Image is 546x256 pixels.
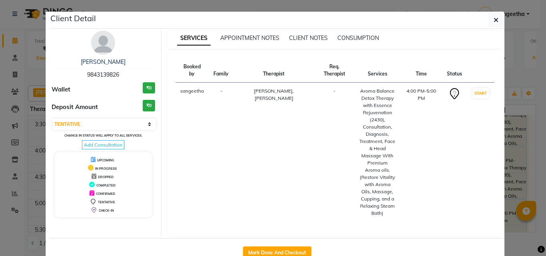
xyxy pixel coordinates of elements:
[50,12,96,24] h5: Client Detail
[401,83,442,222] td: 4:00 PM-5:00 PM
[401,58,442,83] th: Time
[87,71,119,78] span: 9843139826
[209,58,233,83] th: Family
[359,87,396,217] div: Aroma Balance Detox Therapy with Essence Rejuvenation (2430), Consultation, Diagnosis, Treatment,...
[64,133,142,137] small: Change in status will apply to all services.
[315,83,355,222] td: -
[442,58,467,83] th: Status
[97,158,114,162] span: UPCOMING
[472,88,489,98] button: START
[143,82,155,94] h3: ₹0
[91,31,115,55] img: avatar
[355,58,401,83] th: Services
[233,58,314,83] th: Therapist
[81,58,126,65] a: [PERSON_NAME]
[95,167,117,171] span: IN PROGRESS
[209,83,233,222] td: -
[289,34,328,42] span: CLIENT NOTES
[177,31,211,46] span: SERVICES
[96,192,115,196] span: CONFIRMED
[99,208,114,212] span: CHECK-IN
[98,200,115,204] span: TENTATIVE
[337,34,379,42] span: CONSUMPTION
[98,175,114,179] span: DROPPED
[52,103,98,112] span: Deposit Amount
[143,100,155,111] h3: ₹0
[315,58,355,83] th: Req. Therapist
[52,85,70,94] span: Wallet
[82,140,124,149] span: Add Consultation
[220,34,279,42] span: APPOINTMENT NOTES
[175,58,209,83] th: Booked by
[96,183,116,187] span: COMPLETED
[254,88,293,94] span: [PERSON_NAME]
[175,83,209,222] td: sangeetha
